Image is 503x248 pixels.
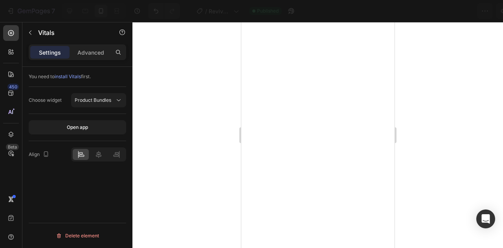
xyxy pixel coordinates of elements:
span: / [205,7,207,15]
span: install Vitals [55,73,81,79]
div: Beta [6,144,19,150]
span: Published [257,7,279,15]
span: 1 product assigned [350,7,401,15]
button: 7 [3,3,59,19]
button: Product Bundles [71,93,126,107]
p: Settings [39,48,61,57]
div: Open Intercom Messenger [476,209,495,228]
div: Undo/Redo [148,3,180,19]
div: 450 [7,84,19,90]
button: Open app [29,120,126,134]
button: 1 product assigned [343,3,419,19]
div: Delete element [56,231,99,241]
button: Delete element [29,230,126,242]
div: You need to first. [29,73,126,80]
p: Vitals [38,28,105,37]
span: Save [428,8,441,15]
button: Save [422,3,448,19]
div: Open app [67,124,88,131]
span: ReviveGun Product Page 3 [209,7,230,15]
iframe: Design area [241,22,395,248]
p: 7 [51,6,55,16]
div: Choose widget [29,97,62,104]
span: Product Bundles [75,97,111,103]
button: Publish [451,3,484,19]
p: Advanced [77,48,104,57]
div: Publish [457,7,477,15]
div: Align [29,149,51,160]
